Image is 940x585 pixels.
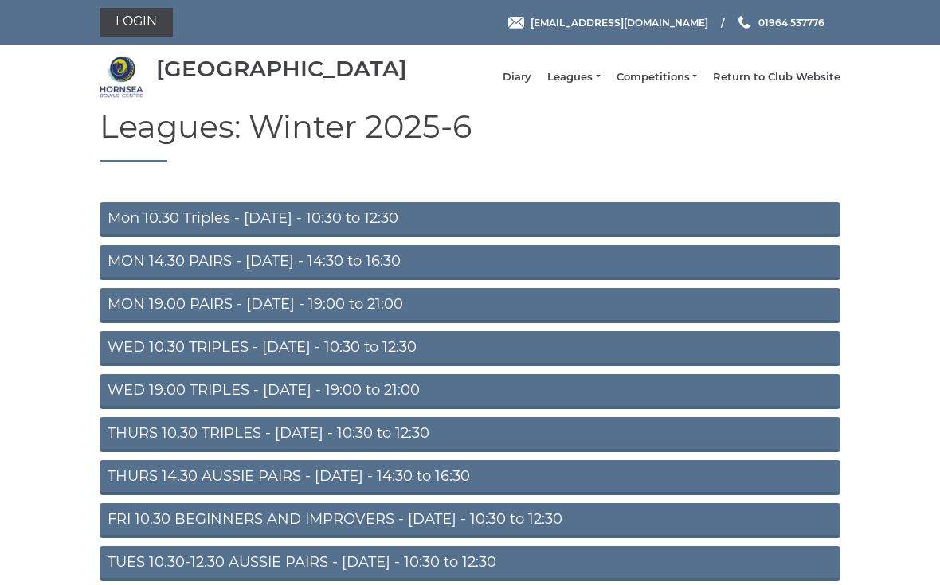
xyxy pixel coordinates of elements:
[100,109,840,162] h1: Leagues: Winter 2025-6
[508,17,524,29] img: Email
[156,57,407,81] div: [GEOGRAPHIC_DATA]
[100,460,840,495] a: THURS 14.30 AUSSIE PAIRS - [DATE] - 14:30 to 16:30
[503,70,531,84] a: Diary
[100,503,840,538] a: FRI 10.30 BEGINNERS AND IMPROVERS - [DATE] - 10:30 to 12:30
[617,70,697,84] a: Competitions
[100,288,840,323] a: MON 19.00 PAIRS - [DATE] - 19:00 to 21:00
[100,55,143,99] img: Hornsea Bowls Centre
[100,374,840,409] a: WED 19.00 TRIPLES - [DATE] - 19:00 to 21:00
[547,70,600,84] a: Leagues
[713,70,840,84] a: Return to Club Website
[508,15,708,30] a: Email [EMAIL_ADDRESS][DOMAIN_NAME]
[531,16,708,28] span: [EMAIL_ADDRESS][DOMAIN_NAME]
[100,245,840,280] a: MON 14.30 PAIRS - [DATE] - 14:30 to 16:30
[100,417,840,452] a: THURS 10.30 TRIPLES - [DATE] - 10:30 to 12:30
[100,331,840,366] a: WED 10.30 TRIPLES - [DATE] - 10:30 to 12:30
[100,546,840,581] a: TUES 10.30-12.30 AUSSIE PAIRS - [DATE] - 10:30 to 12:30
[738,16,750,29] img: Phone us
[758,16,824,28] span: 01964 537776
[736,15,824,30] a: Phone us 01964 537776
[100,202,840,237] a: Mon 10.30 Triples - [DATE] - 10:30 to 12:30
[100,8,173,37] a: Login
